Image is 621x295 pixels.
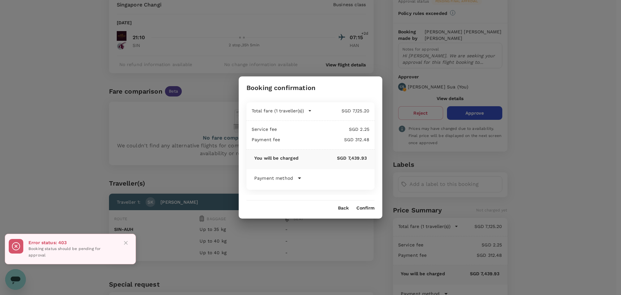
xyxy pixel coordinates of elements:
[252,126,277,132] p: Service fee
[280,136,369,143] p: SGD 312.48
[338,206,349,211] button: Back
[312,108,369,114] p: SGD 7,125.20
[356,206,375,211] button: Confirm
[252,108,312,114] button: Total fare (1 traveller(s))
[121,238,131,248] button: Close
[299,155,367,161] p: SGD 7,439.93
[254,175,293,181] p: Payment method
[252,108,304,114] p: Total fare (1 traveller(s))
[277,126,369,132] p: SGD 2.25
[28,239,116,246] p: Error status: 403
[254,155,299,161] p: You will be charged
[28,246,116,259] p: Booking status should be pending for approval
[246,84,315,92] h3: Booking confirmation
[252,136,280,143] p: Payment fee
